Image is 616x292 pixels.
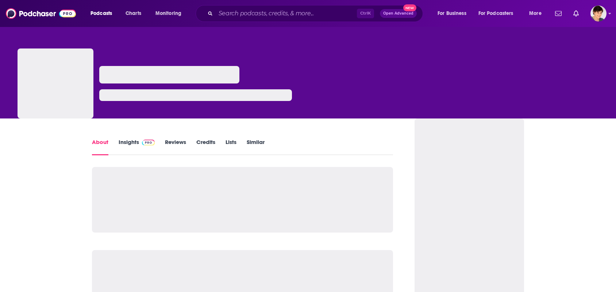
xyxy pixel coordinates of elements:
a: About [92,139,108,155]
a: Show notifications dropdown [552,7,565,20]
span: More [529,8,542,19]
span: Open Advanced [383,12,413,15]
button: open menu [474,8,524,19]
a: Lists [226,139,236,155]
span: Monitoring [155,8,181,19]
a: Show notifications dropdown [570,7,582,20]
img: Podchaser Pro [142,140,155,145]
input: Search podcasts, credits, & more... [216,8,357,19]
span: Charts [126,8,141,19]
span: For Podcasters [478,8,513,19]
span: Ctrl K [357,9,374,18]
a: Similar [247,139,265,155]
a: Charts [121,8,146,19]
span: New [403,4,416,11]
button: open menu [85,8,122,19]
button: Open AdvancedNew [380,9,417,18]
button: open menu [150,8,191,19]
a: Reviews [165,139,186,155]
span: Logged in as bethwouldknow [590,5,607,22]
button: open menu [432,8,476,19]
button: open menu [524,8,551,19]
img: Podchaser - Follow, Share and Rate Podcasts [6,7,76,20]
span: For Business [438,8,466,19]
div: Search podcasts, credits, & more... [203,5,430,22]
button: Show profile menu [590,5,607,22]
span: Podcasts [91,8,112,19]
img: User Profile [590,5,607,22]
a: InsightsPodchaser Pro [119,139,155,155]
a: Credits [196,139,215,155]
